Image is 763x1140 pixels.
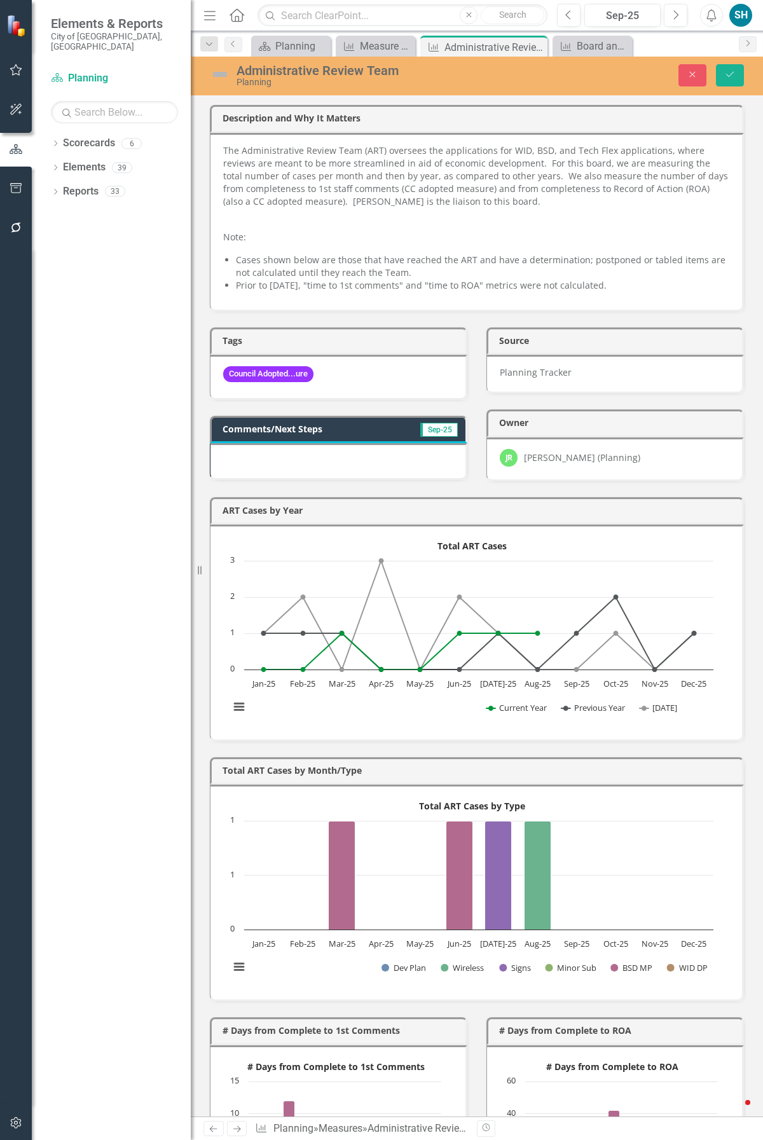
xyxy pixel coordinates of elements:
[729,4,752,27] button: SH
[230,590,235,601] text: 2
[63,136,115,151] a: Scorecards
[379,667,384,672] path: Apr-25, 0. Current Year.
[223,796,729,987] div: Total ART Cases by Type. Highcharts interactive chart.
[446,821,473,930] path: Jun-25, 1. BSD MP.
[290,938,315,949] text: Feb-25
[614,594,619,600] path: Oct-25, 2. Previous Year.
[437,540,507,552] text: Total ART Cases
[301,631,306,636] path: Feb-25, 1. Previous Year.
[223,536,729,727] div: Total ART Cases. Highcharts interactive chart.
[446,678,471,689] text: Jun-25
[589,8,656,24] div: Sep-25
[499,336,736,345] h3: Source
[258,4,547,27] input: Search ClearPoint...
[485,821,512,930] path: Jul-25, 1. Signs.
[230,814,235,825] text: 1
[121,138,142,149] div: 6
[223,228,729,246] p: Note:
[6,15,29,37] img: ClearPoint Strategy
[524,451,640,464] div: [PERSON_NAME] (Planning)
[557,962,596,973] text: Minor Sub
[319,1122,362,1134] a: Measures
[556,38,629,54] a: Board and Commission Caseload
[603,678,628,689] text: Oct-25
[406,678,434,689] text: May-25
[230,869,235,880] text: 1
[457,594,462,600] path: Jun-25, 2. Two Years Ago.
[230,923,235,934] text: 0
[507,1075,516,1086] text: 60
[603,938,628,949] text: Oct-25
[369,678,394,689] text: Apr-25
[511,962,531,973] text: Signs
[525,938,551,949] text: Aug-25
[230,663,235,674] text: 0
[223,336,459,345] h3: Tags
[444,39,544,55] div: Administrative Review Team
[564,678,589,689] text: Sep-25
[640,702,708,713] button: Show Two Years Ago
[499,418,736,427] h3: Owner
[236,279,729,292] li: Prior to [DATE], "time to 1st comments" and "time to ROA" metrics were not calculated.
[406,938,434,949] text: May-25
[230,698,248,716] button: View chart menu, Total ART Cases
[63,184,99,199] a: Reports
[230,1075,239,1086] text: 15
[247,1061,425,1073] text: # Days from Complete to 1st Comments
[261,631,266,636] path: Jan-25, 1. Previous Year.
[420,423,458,437] span: Sep-25
[329,678,355,689] text: Mar-25
[261,594,697,672] g: Previous Year, line 2 of 3 with 12 data points.
[610,962,652,973] button: Show BSD MP
[418,667,423,672] path: May-25, 0. Current Year.
[237,78,499,87] div: Planning
[441,962,485,973] button: Show Wireless
[369,938,394,949] text: Apr-25
[535,631,540,636] path: Aug-25, 1. Current Year.
[273,1122,313,1134] a: Planning
[360,38,412,54] div: Measure Dashboard
[577,38,629,54] div: Board and Commission Caseload
[574,667,579,672] path: Sep-25, 0. Two Years Ago.
[561,702,626,713] button: Show Previous Year
[261,667,266,672] path: Jan-25, 0. Current Year.
[496,631,501,636] path: Jul-25, 1. Current Year.
[223,113,736,123] h3: Description and Why It Matters
[642,938,668,949] text: Nov-25
[681,938,706,949] text: Dec-25
[480,678,516,689] text: [DATE]-25
[681,678,706,689] text: Dec-25
[223,536,720,727] svg: Interactive chart
[480,938,516,949] text: [DATE]-25
[500,449,518,467] div: JR
[584,4,661,27] button: Sep-25
[339,38,412,54] a: Measure Dashboard
[223,424,393,434] h3: Comments/Next Steps
[642,678,668,689] text: Nov-25
[223,505,736,515] h3: ART Cases by Year
[301,594,306,600] path: Feb-25, 2. Two Years Ago.
[329,821,355,930] path: Mar-25, 1. BSD MP.
[481,6,544,24] button: Search
[112,162,132,173] div: 39
[236,254,729,279] li: Cases shown below are those that have reached the ART and have a determination; postponed or tabl...
[223,766,736,775] h3: Total ART Cases by Month/Type
[368,1122,495,1134] div: Administrative Review Team
[525,678,551,689] text: Aug-25
[51,101,178,123] input: Search Below...
[251,678,275,689] text: Jan-25
[340,667,345,672] path: Mar-25, 0. Two Years Ago.
[223,1026,459,1035] h3: # Days from Complete to 1st Comments
[667,962,708,973] button: Show WID DP
[499,962,531,973] button: Show Signs
[223,366,313,382] span: Council Adopted...ure
[419,800,525,812] text: Total ART Cases by Type
[63,160,106,175] a: Elements
[507,1107,516,1118] text: 40
[535,667,540,672] path: Aug-25, 0. Previous Year.
[51,16,178,31] span: Elements & Reports
[574,631,579,636] path: Sep-25, 1. Previous Year.
[251,938,275,949] text: Jan-25
[486,702,548,713] button: Show Current Year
